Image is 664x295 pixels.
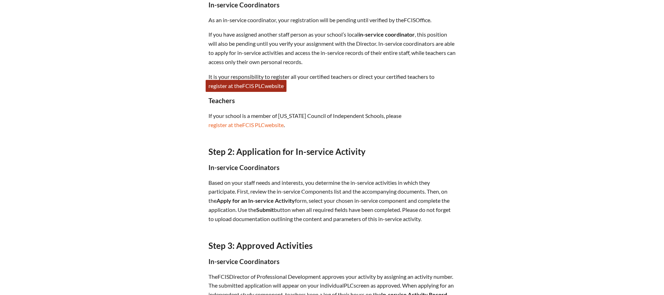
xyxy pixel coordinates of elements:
h3: In-service Coordinators [208,164,456,171]
h2: Step 2: Application for In-service Activity [208,146,456,157]
p: If you have assigned another staff person as your school’s local , this position will also be pen... [208,30,456,67]
h3: In-service Coordinators [208,258,456,265]
p: It is your responsibility to register all your certified teachers or direct your certified teache... [208,72,456,90]
span: FCIS [404,17,415,23]
span: FCIS [242,82,254,89]
span: FCIS [242,121,254,128]
a: register at theFCIS PLCwebsite [206,80,286,92]
span: PLC [255,121,265,128]
p: If your school is a member of [US_STATE] Council of Independent Schools, please . [208,111,456,130]
h2: Step 3: Approved Activities [208,240,456,251]
p: Based on your staff needs and interests, you determine the in-service activities in which they pa... [208,178,456,224]
span: PLC [344,282,354,289]
a: register at theFCIS PLCwebsite [206,119,286,131]
p: As an in-service coordinator, your registration will be pending until verified by the Office. [208,15,456,25]
span: PLC [255,82,265,89]
strong: Apply for an In-service Activity [217,197,295,204]
strong: Submit [256,206,274,213]
h3: Teachers [208,97,456,105]
span: FCIS [218,273,229,280]
strong: in-service coordinator [359,31,415,38]
h3: In-service Coordinators [208,1,456,9]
